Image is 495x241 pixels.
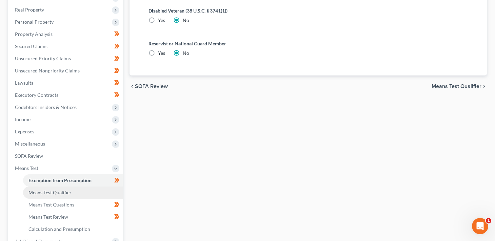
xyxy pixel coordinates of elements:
a: Calculation and Presumption [23,223,123,235]
span: Exemption from Presumption [28,177,92,183]
span: Lawsuits [15,80,33,86]
a: Lawsuits [9,77,123,89]
span: Executory Contracts [15,92,58,98]
span: No [183,50,189,56]
span: Means Test [15,165,38,171]
a: Means Test Questions [23,199,123,211]
a: SOFA Review [9,150,123,162]
span: Means Test Questions [28,202,74,207]
a: Means Test Review [23,211,123,223]
span: Calculation and Presumption [28,226,90,232]
span: SOFA Review [135,84,168,89]
a: Secured Claims [9,40,123,52]
i: chevron_left [130,84,135,89]
label: Reservist or National Guard Member [148,40,468,47]
span: Miscellaneous [15,141,45,147]
a: Unsecured Nonpriority Claims [9,65,123,77]
span: Personal Property [15,19,54,25]
label: Disabled Veteran (38 U.S.C. § 3741(1)) [148,7,468,14]
span: Property Analysis [15,31,53,37]
span: Means Test Qualifier [432,84,481,89]
a: Executory Contracts [9,89,123,101]
span: Means Test Review [28,214,68,220]
button: chevron_left SOFA Review [130,84,168,89]
span: Income [15,116,31,122]
a: Property Analysis [9,28,123,40]
span: Secured Claims [15,43,47,49]
span: No [183,17,189,23]
span: Unsecured Nonpriority Claims [15,68,80,73]
span: Unsecured Priority Claims [15,56,71,61]
a: Exemption from Presumption [23,174,123,187]
span: Codebtors Insiders & Notices [15,104,77,110]
span: Means Test Qualifier [28,190,72,195]
span: Yes [158,50,165,56]
span: 1 [486,218,491,223]
a: Means Test Qualifier [23,187,123,199]
i: chevron_right [481,84,487,89]
span: Real Property [15,7,44,13]
iframe: Intercom live chat [472,218,488,234]
button: Means Test Qualifier chevron_right [432,84,487,89]
span: Expenses [15,129,34,134]
span: Yes [158,17,165,23]
a: Unsecured Priority Claims [9,52,123,65]
span: SOFA Review [15,153,43,159]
